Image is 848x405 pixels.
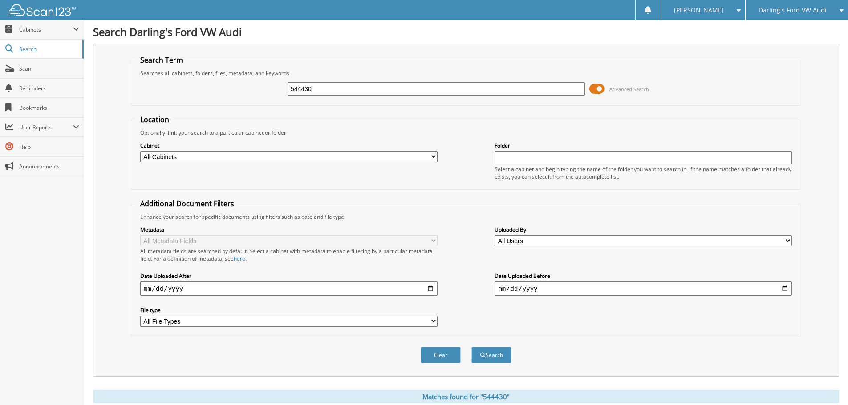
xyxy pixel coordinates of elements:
[674,8,724,13] span: [PERSON_NAME]
[19,104,79,112] span: Bookmarks
[609,86,649,92] span: Advanced Search
[136,129,796,136] div: Optionally limit your search to a particular cabinet or folder
[19,65,79,72] span: Scan
[19,45,78,53] span: Search
[136,199,239,209] legend: Additional Document Filters
[140,281,438,296] input: start
[495,165,792,180] div: Select a cabinet and begin typing the name of the folder you want to search in. If the name match...
[421,347,461,363] button: Clear
[471,347,511,363] button: Search
[136,115,174,124] legend: Location
[136,213,796,221] div: Enhance your search for specific documents using filters such as date and file type.
[234,255,245,262] a: here
[93,390,839,403] div: Matches found for "544430"
[19,143,79,151] span: Help
[140,272,438,280] label: Date Uploaded After
[495,272,792,280] label: Date Uploaded Before
[136,55,187,65] legend: Search Term
[19,163,79,170] span: Announcements
[759,8,827,13] span: Darling's Ford VW Audi
[19,84,79,92] span: Reminders
[495,226,792,233] label: Uploaded By
[140,306,438,314] label: File type
[19,26,73,33] span: Cabinets
[140,226,438,233] label: Metadata
[495,142,792,149] label: Folder
[9,4,76,16] img: scan123-logo-white.svg
[140,247,438,262] div: All metadata fields are searched by default. Select a cabinet with metadata to enable filtering b...
[140,142,438,149] label: Cabinet
[93,24,839,39] h1: Search Darling's Ford VW Audi
[136,69,796,77] div: Searches all cabinets, folders, files, metadata, and keywords
[19,124,73,131] span: User Reports
[495,281,792,296] input: end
